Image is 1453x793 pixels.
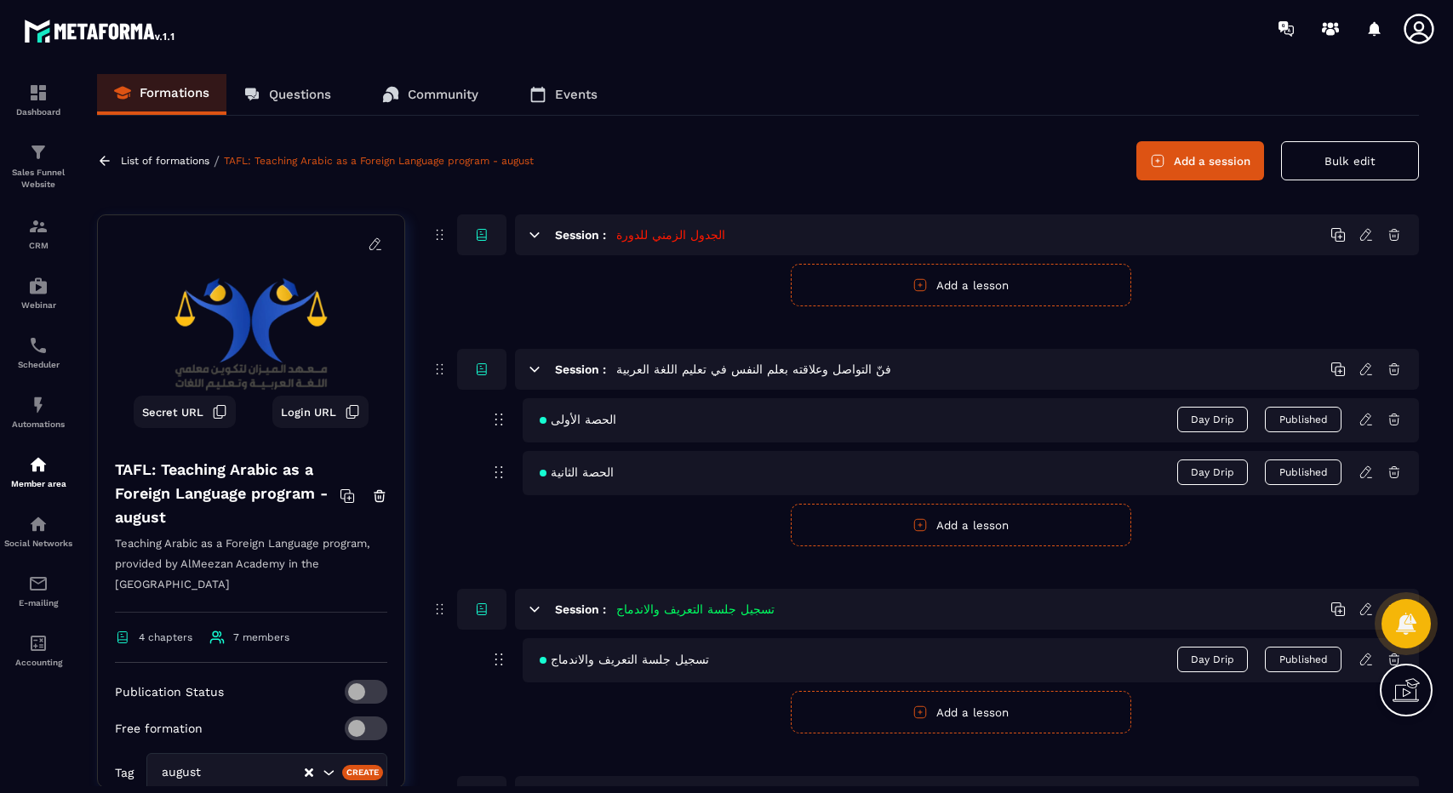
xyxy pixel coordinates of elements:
p: Dashboard [4,107,72,117]
img: automations [28,454,49,475]
p: Free formation [115,722,203,735]
p: Formations [140,85,209,100]
p: Teaching Arabic as a Foreign Language program, provided by AlMeezan Academy in the [GEOGRAPHIC_DATA] [115,533,387,613]
a: automationsautomationsMember area [4,442,72,501]
span: الحصة الثانية [540,465,614,479]
h6: Session : [555,602,606,616]
p: E-mailing [4,598,72,608]
span: / [214,153,220,169]
h5: فنّ التواصل وعلاقته بعلم النفس في تعليم اللغة العربية [616,361,891,378]
p: Webinar [4,300,72,310]
button: Add a lesson [791,504,1131,546]
img: social-network [28,514,49,534]
button: Clear Selected [305,767,313,779]
p: Community [408,87,478,102]
a: TAFL: Teaching Arabic as a Foreign Language program - august [224,155,534,167]
h6: Session : [555,362,606,376]
a: formationformationDashboard [4,70,72,129]
span: Day Drip [1177,407,1248,432]
img: formation [28,142,49,163]
span: august [157,763,217,782]
span: Secret URL [142,406,203,419]
h5: تسجيل جلسة التعريف والاندماج [616,601,775,618]
button: Login URL [272,396,369,428]
a: formationformationCRM [4,203,72,263]
p: Automations [4,419,72,429]
div: Search for option [146,753,387,792]
p: Events [555,87,598,102]
img: formation [28,83,49,103]
a: accountantaccountantAccounting [4,620,72,680]
p: CRM [4,241,72,250]
p: Member area [4,479,72,488]
button: Published [1265,407,1341,432]
span: تسجيل جلسة التعريف والاندماج [540,653,709,666]
img: accountant [28,633,49,653]
button: Secret URL [134,396,236,428]
h6: Session : [555,228,606,242]
img: formation [28,216,49,237]
p: Tag [115,766,134,779]
a: List of formations [121,155,209,167]
img: scheduler [28,335,49,356]
span: Login URL [281,406,336,419]
a: automationsautomationsWebinar [4,263,72,322]
button: Add a lesson [791,264,1131,306]
button: Published [1265,459,1341,485]
span: 4 chapters [139,631,192,643]
button: Add a lesson [791,691,1131,733]
a: emailemailE-mailing [4,561,72,620]
button: Add a session [1136,141,1264,180]
h5: الجدول الزمني للدورة [616,226,725,243]
p: Social Networks [4,539,72,548]
p: Publication Status [115,685,224,699]
a: Events [512,74,615,115]
span: الحصة الأولى [540,413,616,426]
p: Accounting [4,658,72,667]
a: Formations [97,74,226,115]
a: social-networksocial-networkSocial Networks [4,501,72,561]
a: automationsautomationsAutomations [4,382,72,442]
p: Sales Funnel Website [4,167,72,191]
p: Questions [269,87,331,102]
a: schedulerschedulerScheduler [4,322,72,382]
button: Bulk edit [1281,141,1419,180]
a: Questions [226,74,348,115]
div: Create [342,765,384,780]
a: formationformationSales Funnel Website [4,129,72,203]
img: background [111,228,392,441]
span: Day Drip [1177,647,1248,672]
span: 7 members [233,631,289,643]
input: Search for option [217,763,303,782]
img: automations [28,395,49,415]
img: logo [24,15,177,46]
a: Community [365,74,495,115]
button: Published [1265,647,1341,672]
p: Scheduler [4,360,72,369]
img: email [28,573,49,594]
span: Day Drip [1177,459,1248,485]
img: automations [28,276,49,296]
h4: TAFL: Teaching Arabic as a Foreign Language program - august [115,458,340,529]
